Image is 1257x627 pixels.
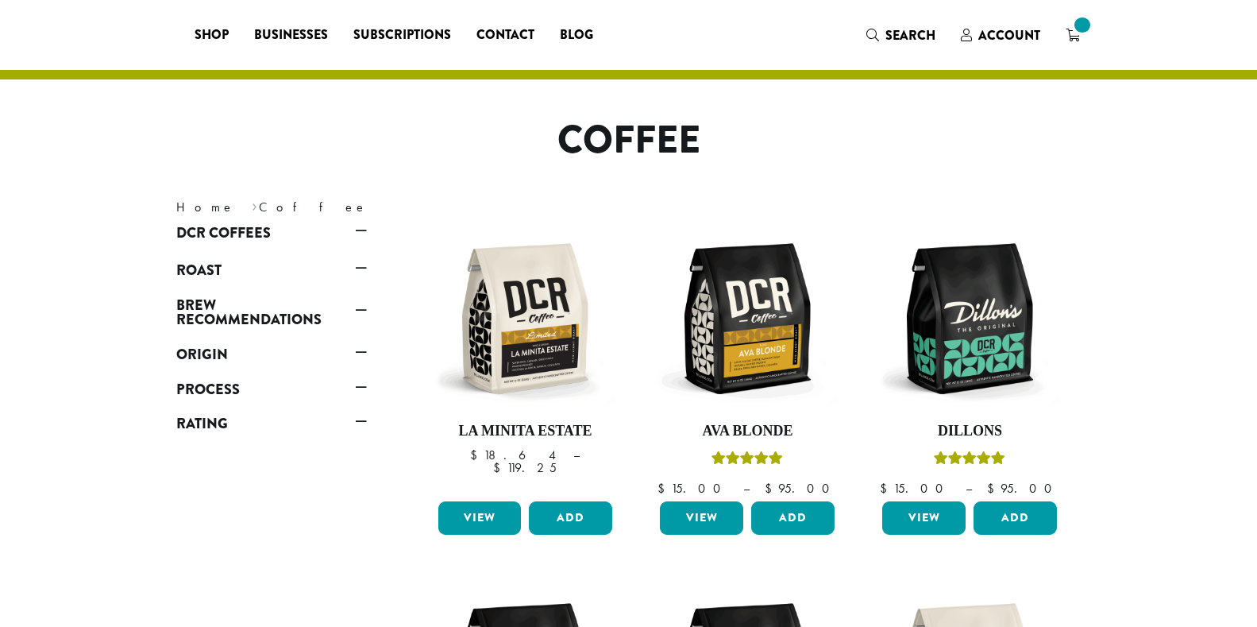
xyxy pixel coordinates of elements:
[885,26,935,45] span: Search
[438,501,522,535] a: View
[434,423,617,440] h4: La Minita Estate
[176,403,367,411] div: Process
[966,480,972,497] span: –
[656,423,839,440] h4: Ava Blonde
[176,199,235,215] a: Home
[176,437,367,445] div: Rating
[656,227,839,496] a: Ava BlondeRated 5.00 out of 5
[493,459,557,476] bdi: 119.25
[573,447,580,463] span: –
[878,227,1061,410] img: DCR-12oz-Dillons-Stock-scaled.png
[176,341,367,368] a: Origin
[176,376,367,403] a: Process
[195,25,229,45] span: Shop
[182,22,241,48] a: Shop
[176,284,367,292] div: Roast
[252,192,257,217] span: ›
[176,198,605,217] nav: Breadcrumb
[254,25,328,45] span: Businesses
[882,501,966,535] a: View
[476,25,534,45] span: Contact
[493,459,507,476] span: $
[878,227,1061,496] a: DillonsRated 5.00 out of 5
[880,480,950,497] bdi: 15.00
[657,480,671,497] span: $
[470,447,558,463] bdi: 18.64
[176,292,367,333] a: Brew Recommendations
[176,410,367,437] a: Rating
[974,501,1057,535] button: Add
[176,333,367,341] div: Brew Recommendations
[434,227,616,410] img: DCR-12oz-La-Minita-Estate-Stock-scaled.png
[743,480,750,497] span: –
[711,449,783,473] div: Rated 5.00 out of 5
[560,25,593,45] span: Blog
[880,480,893,497] span: $
[987,480,1001,497] span: $
[353,25,451,45] span: Subscriptions
[978,26,1040,45] span: Account
[660,501,743,535] a: View
[934,449,1005,473] div: Rated 5.00 out of 5
[878,423,1061,440] h4: Dillons
[765,480,837,497] bdi: 95.00
[751,501,835,535] button: Add
[176,257,367,284] a: Roast
[434,227,617,496] a: La Minita Estate
[164,118,1093,164] h1: Coffee
[987,480,1059,497] bdi: 95.00
[656,227,839,410] img: DCR-12oz-Ava-Blonde-Stock-scaled.png
[176,246,367,257] div: DCR Coffees
[657,480,728,497] bdi: 15.00
[176,368,367,376] div: Origin
[176,219,367,246] a: DCR Coffees
[854,22,948,48] a: Search
[765,480,778,497] span: $
[529,501,612,535] button: Add
[470,447,484,463] span: $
